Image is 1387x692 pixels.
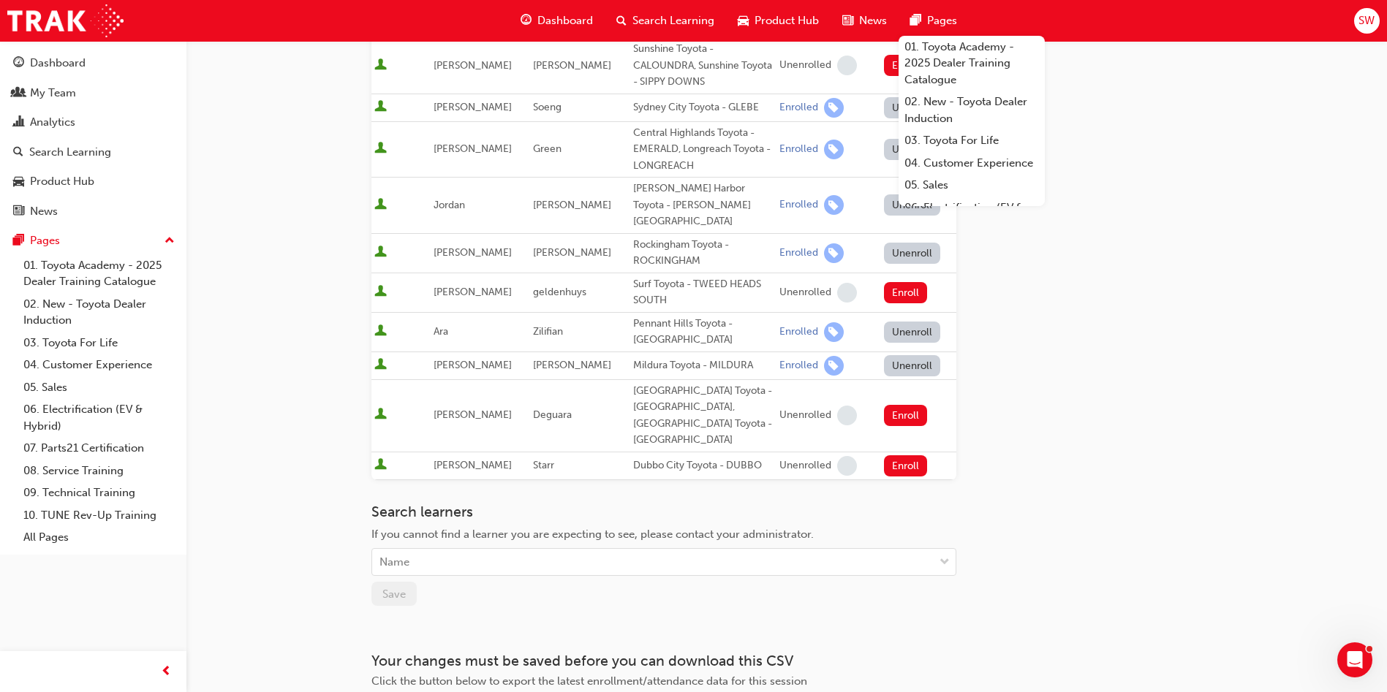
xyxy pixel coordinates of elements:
span: learningRecordVerb_ENROLL-icon [824,356,844,376]
span: news-icon [842,12,853,30]
span: Deguara [533,408,572,421]
button: Enroll [884,455,928,476]
span: chart-icon [13,116,24,129]
span: news-icon [13,205,24,218]
span: [PERSON_NAME] [533,59,611,72]
button: Unenroll [884,355,941,376]
a: search-iconSearch Learning [605,6,726,36]
button: Unenroll [884,139,941,160]
a: 06. Electrification (EV & Hybrid) [899,197,1045,235]
h3: Search learners [371,503,956,520]
a: 07. Parts21 Certification [18,437,181,460]
a: 01. Toyota Academy - 2025 Dealer Training Catalogue [18,254,181,293]
div: Unenrolled [779,286,831,300]
span: up-icon [165,232,175,251]
span: learningRecordVerb_ENROLL-icon [824,195,844,215]
span: Save [382,588,406,601]
span: User is active [374,246,387,260]
h3: Your changes must be saved before you can download this CSV [371,653,956,669]
button: Pages [6,227,181,254]
a: 08. Service Training [18,460,181,482]
div: News [30,203,58,220]
span: [PERSON_NAME] [434,286,512,298]
div: Central Highlands Toyota - EMERALD, Longreach Toyota - LONGREACH [633,125,774,175]
span: User is active [374,198,387,213]
span: [PERSON_NAME] [434,246,512,259]
span: learningRecordVerb_ENROLL-icon [824,243,844,263]
a: 03. Toyota For Life [899,129,1045,152]
div: Search Learning [29,144,111,161]
a: news-iconNews [831,6,899,36]
span: learningRecordVerb_NONE-icon [837,56,857,75]
a: Analytics [6,109,181,136]
span: [PERSON_NAME] [434,408,512,421]
a: All Pages [18,526,181,549]
a: guage-iconDashboard [509,6,605,36]
div: Unenrolled [779,408,831,422]
div: My Team [30,85,76,102]
a: 05. Sales [899,174,1045,197]
iframe: Intercom live chat [1337,642,1372,677]
span: Soeng [533,101,562,113]
a: 09. Technical Training [18,482,181,504]
div: Pennant Hills Toyota - [GEOGRAPHIC_DATA] [633,316,774,349]
span: geldenhuys [533,286,586,298]
span: User is active [374,58,387,73]
div: Enrolled [779,325,818,339]
span: [PERSON_NAME] [434,59,512,72]
span: Pages [927,12,957,29]
a: car-iconProduct Hub [726,6,831,36]
button: SW [1354,8,1380,34]
div: Unenrolled [779,459,831,473]
div: Sydney City Toyota - GLEBE [633,99,774,116]
button: Save [371,582,417,606]
span: learningRecordVerb_ENROLL-icon [824,98,844,118]
a: Product Hub [6,168,181,195]
span: User is active [374,142,387,156]
a: 05. Sales [18,376,181,399]
span: Green [533,142,562,155]
span: [PERSON_NAME] [434,142,512,155]
span: learningRecordVerb_NONE-icon [837,283,857,303]
div: Enrolled [779,198,818,212]
button: Enroll [884,55,928,76]
button: Unenroll [884,322,941,343]
a: 02. New - Toyota Dealer Induction [18,293,181,332]
span: learningRecordVerb_NONE-icon [837,406,857,425]
span: User is active [374,285,387,300]
button: Unenroll [884,194,941,216]
span: If you cannot find a learner you are expecting to see, please contact your administrator. [371,528,814,541]
button: Enroll [884,405,928,426]
a: Search Learning [6,139,181,166]
a: My Team [6,80,181,107]
div: Sunshine Toyota - CALOUNDRA, Sunshine Toyota - SIPPY DOWNS [633,41,774,91]
span: Click the button below to export the latest enrollment/attendance data for this session [371,674,807,688]
span: Search Learning [632,12,714,29]
div: Dubbo City Toyota - DUBBO [633,457,774,474]
span: guage-icon [521,12,532,30]
span: Zilifian [533,325,563,338]
img: Trak [7,4,124,37]
div: Pages [30,232,60,249]
span: people-icon [13,87,24,100]
span: Starr [533,459,554,471]
span: News [859,12,887,29]
a: News [6,198,181,225]
a: 01. Toyota Academy - 2025 Dealer Training Catalogue [899,36,1045,91]
div: Mildura Toyota - MILDURA [633,357,774,374]
div: Enrolled [779,359,818,373]
div: Enrolled [779,246,818,260]
span: User is active [374,458,387,473]
span: search-icon [616,12,627,30]
span: [PERSON_NAME] [533,359,611,371]
span: Jordan [434,199,465,211]
a: 10. TUNE Rev-Up Training [18,504,181,527]
a: Dashboard [6,50,181,77]
div: Dashboard [30,55,86,72]
a: 04. Customer Experience [18,354,181,376]
span: [PERSON_NAME] [434,359,512,371]
span: SW [1358,12,1375,29]
a: 03. Toyota For Life [18,332,181,354]
span: [PERSON_NAME] [434,101,512,113]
